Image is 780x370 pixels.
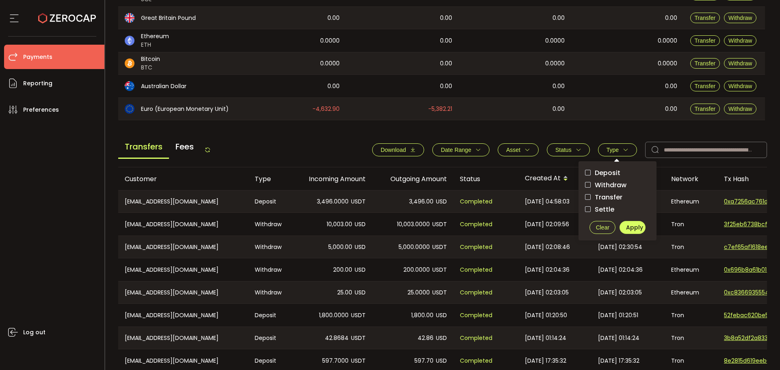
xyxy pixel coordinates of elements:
span: USDT [351,356,366,366]
span: Completed [460,311,492,320]
button: Clear [589,221,615,234]
button: Withdraw [724,35,756,46]
span: [DATE] 04:58:03 [525,197,570,206]
span: 0.0000 [320,36,340,45]
span: Completed [460,197,492,206]
button: Transfer [690,13,720,23]
span: 42.8684 [325,333,349,343]
span: 0.00 [327,82,340,91]
span: USD [436,311,447,320]
div: [EMAIL_ADDRESS][DOMAIN_NAME] [118,258,248,281]
span: USD [355,265,366,275]
button: Transfer [690,35,720,46]
span: 25.0000 [407,288,430,297]
iframe: Chat Widget [739,331,780,370]
span: Great Britain Pound [141,14,196,22]
span: [DATE] 02:30:54 [598,242,642,252]
div: Created At [518,172,591,186]
span: USD [436,333,447,343]
button: Withdraw [724,58,756,69]
span: USDT [432,288,447,297]
span: [DATE] 02:08:46 [525,242,570,252]
span: [DATE] 17:35:32 [598,356,639,366]
span: Withdraw [728,60,752,67]
span: -5,382.21 [428,104,452,114]
span: 0.00 [552,104,565,114]
span: Completed [460,220,492,229]
span: Completed [460,242,492,252]
button: Asset [498,143,539,156]
button: Transfer [690,58,720,69]
div: [EMAIL_ADDRESS][DOMAIN_NAME] [118,327,248,349]
span: Type [607,147,619,153]
span: 0.00 [440,13,452,23]
span: Deposit [591,169,620,177]
span: USDT [432,265,447,275]
div: Ethereum [665,258,717,281]
span: [DATE] 17:35:32 [525,356,566,366]
span: 0.00 [440,59,452,68]
span: 1,800.0000 [319,311,349,320]
span: 0.00 [552,82,565,91]
span: ETH [141,41,169,49]
div: Withdraw [248,258,291,281]
span: [DATE] 02:09:56 [525,220,569,229]
button: Apply [620,221,646,234]
div: Tron [665,304,717,327]
span: Completed [460,288,492,297]
span: 10,003.00 [327,220,352,229]
button: Date Range [432,143,490,156]
span: [DATE] 01:20:51 [598,311,638,320]
div: [EMAIL_ADDRESS][DOMAIN_NAME] [118,190,248,212]
span: USD [436,356,447,366]
span: Withdraw [728,15,752,21]
span: [DATE] 01:14:24 [525,333,566,343]
span: 0.0000 [545,36,565,45]
span: USDT [351,333,366,343]
span: Completed [460,333,492,343]
div: Withdraw [248,236,291,258]
span: [DATE] 02:03:05 [525,288,569,297]
span: Completed [460,265,492,275]
button: Withdraw [724,81,756,91]
span: Date Range [441,147,471,153]
span: USD [436,197,447,206]
button: Download [372,143,424,156]
div: [EMAIL_ADDRESS][DOMAIN_NAME] [118,281,248,303]
span: USDT [432,242,447,252]
span: Completed [460,356,492,366]
div: Deposit [248,304,291,327]
span: Transfer [695,106,716,112]
span: Bitcoin [141,55,160,63]
span: Preferences [23,104,59,116]
div: Customer [118,174,248,184]
span: USD [355,288,366,297]
div: Tron [665,213,717,236]
div: [EMAIL_ADDRESS][DOMAIN_NAME] [118,213,248,236]
span: 200.00 [333,265,352,275]
span: [DATE] 02:03:05 [598,288,642,297]
span: Transfer [695,83,716,89]
img: aud_portfolio.svg [125,81,134,91]
img: btc_portfolio.svg [125,58,134,68]
span: Log out [23,327,45,338]
span: 3,496.0000 [317,197,349,206]
span: Euro (European Monetary Unit) [141,105,229,113]
span: Reporting [23,78,52,89]
span: 1,800.00 [411,311,433,320]
div: Outgoing Amount [372,174,453,184]
span: USDT [432,220,447,229]
span: Status [555,147,572,153]
span: Transfer [695,15,716,21]
span: Ethereum [141,32,169,41]
span: 10,003.0000 [397,220,430,229]
div: checkbox-group [585,168,650,214]
span: Fees [169,136,200,158]
button: Transfer [690,104,720,114]
span: [DATE] 02:04:36 [525,265,570,275]
button: Transfer [690,81,720,91]
span: 0.0000 [320,59,340,68]
div: Type [248,174,291,184]
span: Clear [596,224,609,231]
